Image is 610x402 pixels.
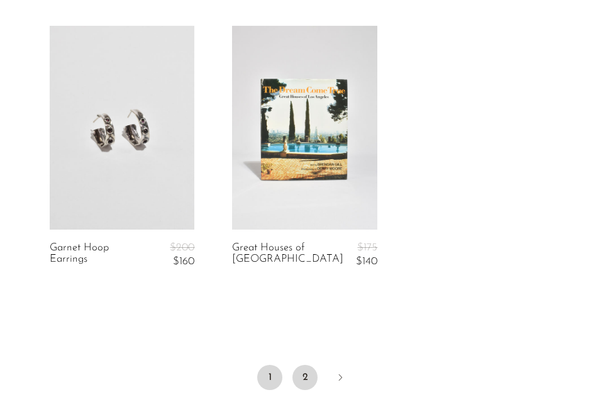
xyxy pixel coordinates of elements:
span: $160 [173,256,194,267]
a: Garnet Hoop Earrings [50,242,144,268]
a: Next [328,365,353,393]
span: $175 [357,242,377,253]
span: 1 [257,365,282,390]
a: 2 [292,365,318,390]
span: $140 [356,256,377,267]
span: $200 [170,242,194,253]
a: Great Houses of [GEOGRAPHIC_DATA] [232,242,343,268]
